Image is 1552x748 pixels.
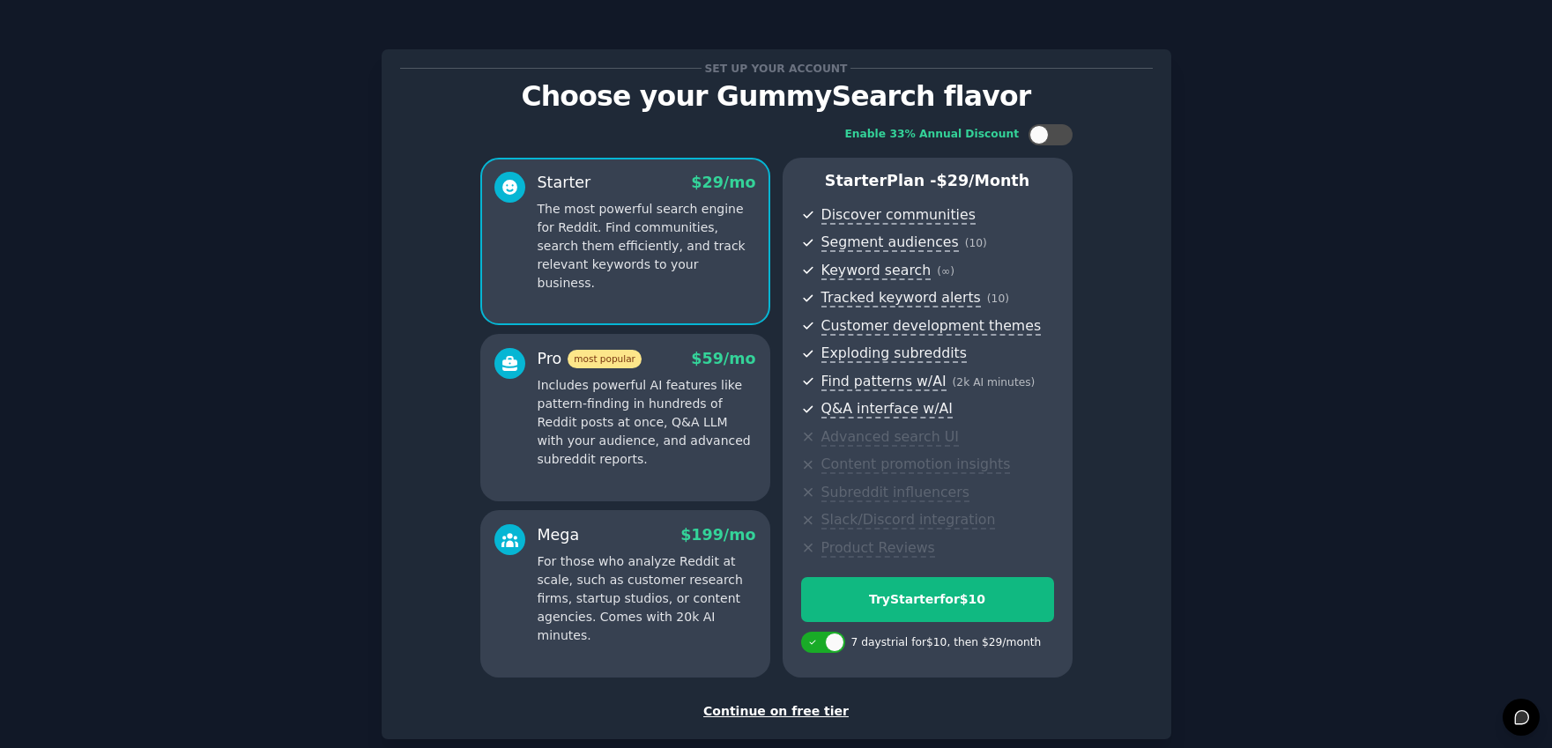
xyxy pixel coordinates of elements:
span: Tracked keyword alerts [821,289,981,307]
span: $ 29 /mo [691,174,755,191]
div: Pro [538,348,642,370]
p: The most powerful search engine for Reddit. Find communities, search them efficiently, and track ... [538,200,756,293]
p: Choose your GummySearch flavor [400,81,1153,112]
div: Starter [538,172,591,194]
span: Subreddit influencers [821,484,969,502]
span: Set up your account [702,59,850,78]
div: Try Starter for $10 [802,590,1053,609]
span: Content promotion insights [821,455,1011,474]
span: ( ∞ ) [937,265,954,278]
div: 7 days trial for $10 , then $ 29 /month [851,635,1042,651]
div: Continue on free tier [400,702,1153,721]
span: $ 59 /mo [691,350,755,367]
span: ( 10 ) [987,293,1009,305]
span: Discover communities [821,206,976,225]
span: Q&A interface w/AI [821,400,953,418]
span: Slack/Discord integration [821,511,996,530]
span: Keyword search [821,262,932,280]
span: $ 29 /month [937,172,1030,189]
span: most popular [568,350,642,368]
div: Mega [538,524,580,546]
p: For those who analyze Reddit at scale, such as customer research firms, startup studios, or conte... [538,552,756,645]
div: Enable 33% Annual Discount [845,127,1020,143]
button: TryStarterfor$10 [801,577,1054,622]
span: $ 199 /mo [680,526,755,544]
span: Exploding subreddits [821,344,967,363]
span: Advanced search UI [821,428,959,447]
span: ( 2k AI minutes ) [953,376,1036,389]
p: Starter Plan - [801,170,1054,192]
span: Find patterns w/AI [821,373,947,391]
span: Customer development themes [821,317,1042,336]
p: Includes powerful AI features like pattern-finding in hundreds of Reddit posts at once, Q&A LLM w... [538,376,756,469]
span: Segment audiences [821,233,959,252]
span: ( 10 ) [965,237,987,249]
span: Product Reviews [821,539,935,558]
